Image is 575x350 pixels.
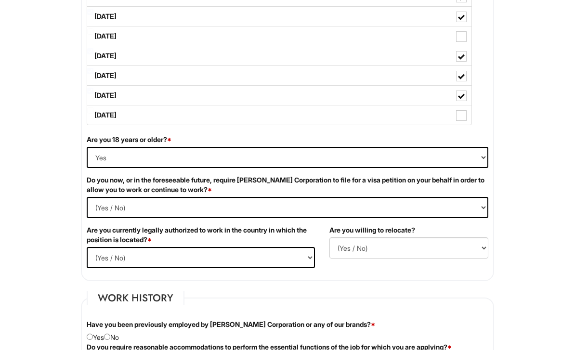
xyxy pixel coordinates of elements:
[79,320,496,342] div: Yes No
[87,86,471,105] label: [DATE]
[87,66,471,85] label: [DATE]
[87,225,315,245] label: Are you currently legally authorized to work in the country in which the position is located?
[87,7,471,26] label: [DATE]
[87,247,315,268] select: (Yes / No)
[329,225,415,235] label: Are you willing to relocate?
[87,175,488,194] label: Do you now, or in the foreseeable future, require [PERSON_NAME] Corporation to file for a visa pe...
[87,105,471,125] label: [DATE]
[87,46,471,65] label: [DATE]
[87,197,488,218] select: (Yes / No)
[87,320,375,329] label: Have you been previously employed by [PERSON_NAME] Corporation or any of our brands?
[87,135,171,144] label: Are you 18 years or older?
[329,237,488,259] select: (Yes / No)
[87,291,184,305] legend: Work History
[87,147,488,168] select: (Yes / No)
[87,26,471,46] label: [DATE]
